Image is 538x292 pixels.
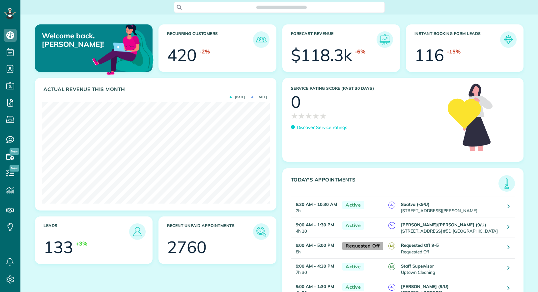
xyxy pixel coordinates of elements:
div: -15% [447,48,461,55]
td: Uptown Cleaning [399,258,502,279]
strong: 9:00 AM - 1:30 PM [296,222,334,227]
h3: Recent unpaid appointments [167,223,253,240]
div: $118.3k [291,47,353,63]
div: -6% [355,48,365,55]
img: icon_form_leads-04211a6a04a5b2264e4ee56bc0799ec3eb69b7e499cbb523a139df1d13a81ae0.png [502,33,515,46]
strong: 8:30 AM - 10:30 AM [296,202,337,207]
div: 116 [414,47,444,63]
strong: Saatva (<9/U) [401,202,430,207]
div: 133 [43,239,73,255]
td: 2h [291,197,339,217]
span: Active [342,283,364,291]
h3: Instant Booking Form Leads [414,31,500,48]
strong: 9:00 AM - 5:00 PM [296,243,334,248]
img: dashboard_welcome-42a62b7d889689a78055ac9021e634bf52bae3f8056760290aed330b23ab8690.png [91,17,155,81]
strong: Requested Off 9-5 [401,243,439,248]
span: Search ZenMaid… [263,4,300,11]
p: Welcome back, [PERSON_NAME]! [42,31,115,49]
span: M( [388,263,395,270]
img: icon_leads-1bed01f49abd5b7fead27621c3d59655bb73ed531f8eeb49469d10e621d6b896.png [131,225,144,238]
div: +3% [76,240,87,247]
span: [DATE] [230,96,245,99]
strong: [PERSON_NAME]/[PERSON_NAME] (9/U) [401,222,486,227]
td: [STREET_ADDRESS] #5D [GEOGRAPHIC_DATA] [399,217,502,238]
span: ★ [320,110,327,122]
span: ★ [291,110,298,122]
h3: Leads [43,223,129,240]
strong: Staff Supervisor [401,263,434,269]
span: [DATE] [251,96,267,99]
td: 4h 30 [291,217,339,238]
strong: [PERSON_NAME] (9/U) [401,284,449,289]
span: New [10,148,19,155]
span: ★ [298,110,305,122]
p: Discover Service ratings [297,124,347,131]
td: Requested Off [399,238,502,258]
img: icon_recurring_customers-cf858462ba22bcd05b5a5880d41d6543d210077de5bb9ebc9590e49fd87d84ed.png [255,33,268,46]
td: 7h 30 [291,258,339,279]
h3: Recurring Customers [167,31,253,48]
span: Requested Off [342,242,383,250]
span: ★ [312,110,320,122]
span: Active [342,263,364,271]
span: A( [388,284,395,291]
div: 0 [291,94,301,110]
span: A( [388,202,395,209]
span: M( [388,243,395,249]
h3: Service Rating score (past 30 days) [291,86,441,91]
td: [STREET_ADDRESS][PERSON_NAME] [399,197,502,217]
img: icon_forecast_revenue-8c13a41c7ed35a8dcfafea3cbb826a0462acb37728057bba2d056411b612bbbe.png [378,33,391,46]
div: 420 [167,47,197,63]
span: Y( [388,222,395,229]
a: Discover Service ratings [291,124,347,131]
h3: Forecast Revenue [291,31,377,48]
strong: 9:00 AM - 1:30 PM [296,284,334,289]
div: 2760 [167,239,207,255]
strong: 9:00 AM - 4:30 PM [296,263,334,269]
img: icon_unpaid_appointments-47b8ce3997adf2238b356f14209ab4cced10bd1f174958f3ca8f1d0dd7fffeee.png [255,225,268,238]
span: Active [342,221,364,230]
img: icon_todays_appointments-901f7ab196bb0bea1936b74009e4eb5ffbc2d2711fa7634e0d609ed5ef32b18b.png [500,177,513,190]
td: 8h [291,238,339,258]
span: New [10,165,19,172]
span: Active [342,201,364,209]
div: -2% [199,48,210,55]
span: ★ [305,110,312,122]
h3: Actual Revenue this month [43,86,269,92]
h3: Today's Appointments [291,177,499,192]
